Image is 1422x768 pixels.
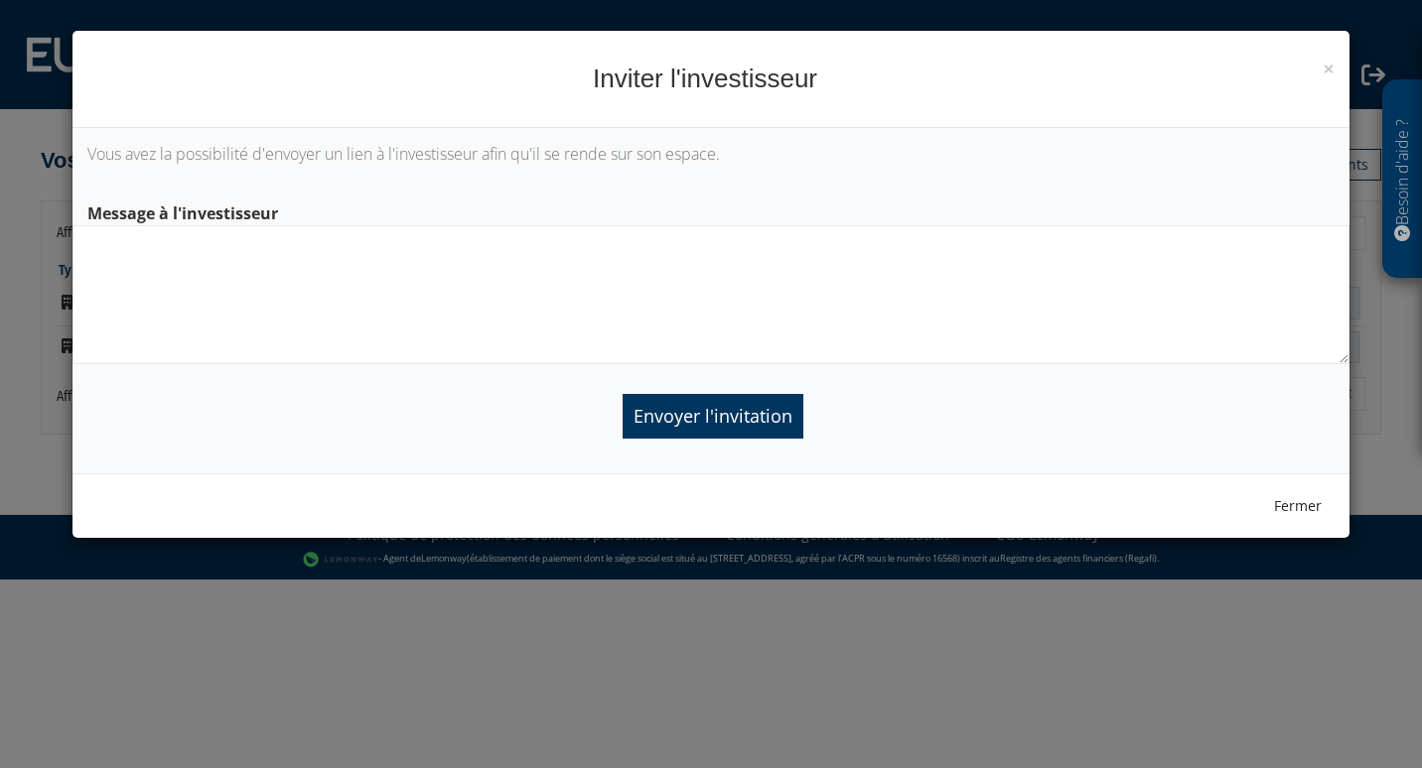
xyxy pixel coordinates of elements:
[1391,90,1414,269] p: Besoin d'aide ?
[72,195,1351,225] label: Message à l'investisseur
[1261,489,1335,523] button: Fermer
[1323,55,1335,82] span: ×
[87,61,1336,97] h4: Inviter l'investisseur
[87,143,1336,166] p: Vous avez la possibilité d'envoyer un lien à l'investisseur afin qu'il se rende sur son espace.
[623,394,803,439] input: Envoyer l'invitation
